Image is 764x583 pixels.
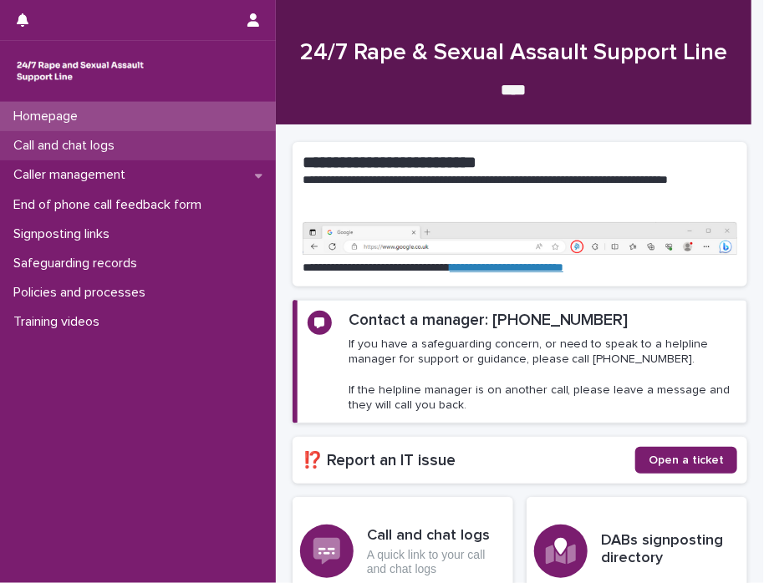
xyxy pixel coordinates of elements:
[7,226,123,242] p: Signposting links
[601,532,740,568] h3: DABs signposting directory
[635,447,737,474] a: Open a ticket
[7,285,159,301] p: Policies and processes
[349,311,629,330] h2: Contact a manager: [PHONE_NUMBER]
[7,197,215,213] p: End of phone call feedback form
[13,54,147,88] img: rhQMoQhaT3yELyF149Cw
[349,337,736,413] p: If you have a safeguarding concern, or need to speak to a helpline manager for support or guidanc...
[7,167,139,183] p: Caller management
[649,454,724,466] span: Open a ticket
[7,314,113,330] p: Training videos
[293,39,735,68] h1: 24/7 Rape & Sexual Assault Support Line
[367,548,506,576] p: A quick link to your call and chat logs
[7,109,91,124] p: Homepage
[7,138,128,154] p: Call and chat logs
[303,222,737,255] img: https%3A%2F%2Fcdn.document360.io%2F0deca9d6-0dac-4e56-9e8f-8d9979bfce0e%2FImages%2FDocumentation%...
[303,451,635,470] h2: ⁉️ Report an IT issue
[367,527,506,545] h3: Call and chat logs
[7,256,150,271] p: Safeguarding records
